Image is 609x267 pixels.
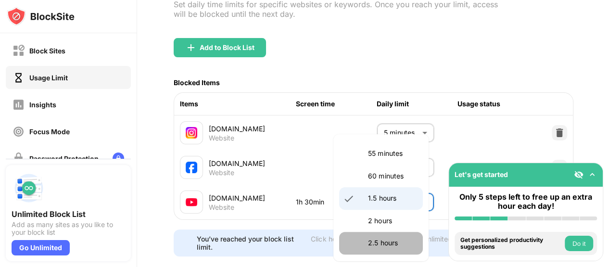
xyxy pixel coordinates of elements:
[368,193,417,203] p: 1.5 hours
[368,148,417,159] p: 55 minutes
[368,171,417,181] p: 60 minutes
[368,238,417,248] p: 2.5 hours
[368,216,417,226] p: 2 hours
